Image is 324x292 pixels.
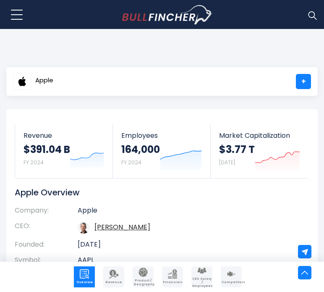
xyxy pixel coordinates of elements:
a: Company Competitors [221,266,242,287]
a: + [296,74,311,89]
small: FY 2024 [121,159,141,166]
a: Company Overview [74,266,95,287]
strong: $391.04 B [24,143,70,156]
img: AAPL logo [13,73,31,90]
span: Financials [163,281,182,284]
th: Company: [15,206,78,218]
span: Overview [75,281,94,284]
small: [DATE] [219,159,235,166]
span: Product / Geography [133,279,153,286]
a: Company Financials [162,266,183,287]
span: Market Capitalization [219,132,300,139]
td: [DATE] [78,237,297,253]
h1: Apple Overview [15,187,297,198]
span: Apple [35,77,53,84]
span: Employees [121,132,202,139]
a: Revenue $391.04 B FY 2024 [15,124,112,178]
a: ceo [94,222,150,232]
a: Company Product/Geography [133,266,154,287]
span: Revenue [104,281,123,284]
th: CEO: [15,218,78,237]
strong: 164,000 [121,143,160,156]
a: Company Employees [191,266,212,287]
td: AAPL [78,253,297,268]
img: tim-cook.jpg [78,222,89,234]
span: Competitors [222,281,241,284]
th: Founded: [15,237,78,253]
img: Bullfincher logo [122,5,213,24]
td: Apple [78,206,297,218]
span: Revenue [24,132,104,139]
a: Employees 164,000 FY 2024 [113,124,210,178]
th: Symbol: [15,253,78,268]
small: FY 2024 [24,159,44,166]
strong: $3.77 T [219,143,255,156]
a: Company Revenue [103,266,124,287]
a: Go to homepage [122,5,212,24]
a: Apple [13,74,54,89]
span: CEO Salary / Employees [192,277,212,288]
a: Market Capitalization $3.77 T [DATE] [211,124,308,178]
